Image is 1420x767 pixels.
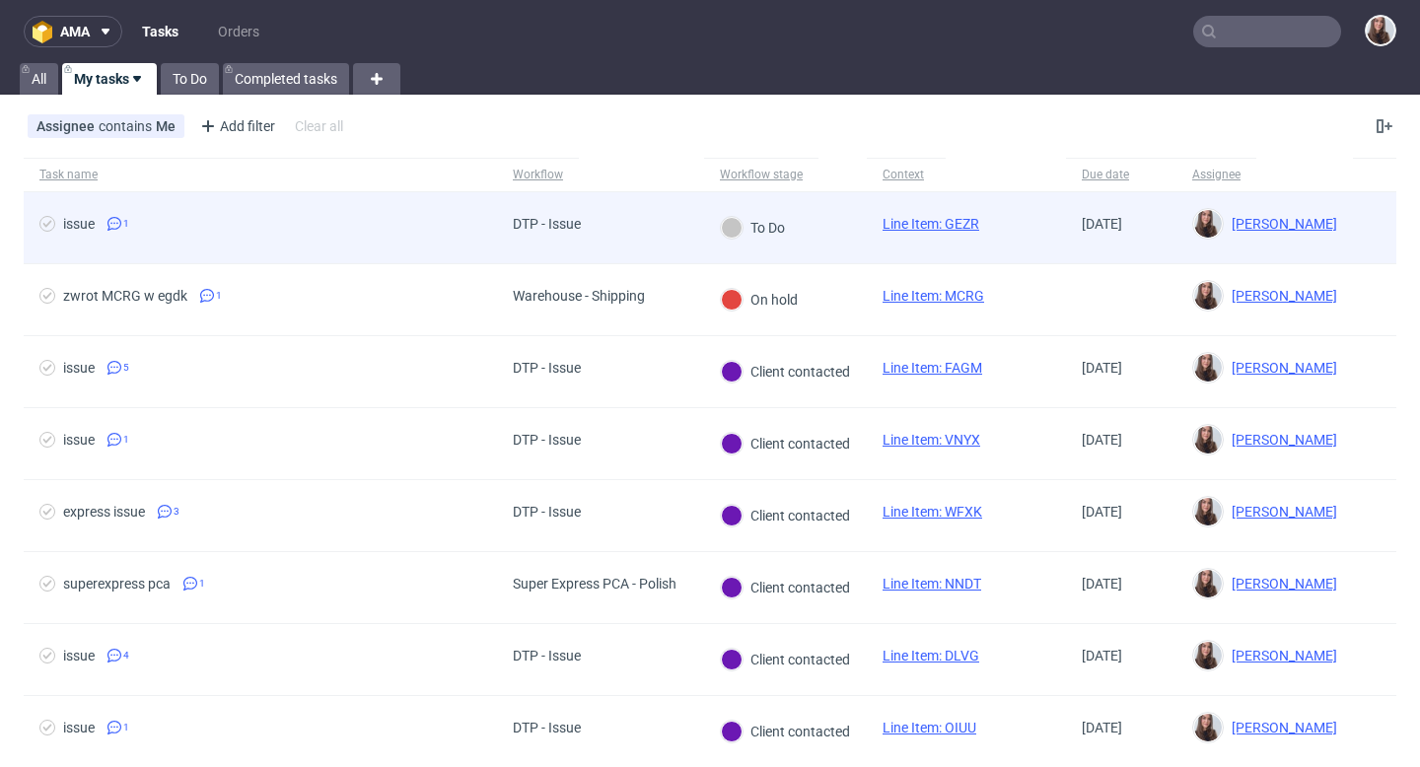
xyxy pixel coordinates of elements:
[1224,288,1337,304] span: [PERSON_NAME]
[883,360,982,376] a: Line Item: FAGM
[1082,432,1122,448] span: [DATE]
[24,16,122,47] button: ama
[161,63,219,95] a: To Do
[721,505,850,526] div: Client contacted
[174,504,179,520] span: 3
[62,63,157,95] a: My tasks
[513,648,581,663] div: DTP - Issue
[1082,360,1122,376] span: [DATE]
[216,288,222,304] span: 1
[513,216,581,232] div: DTP - Issue
[123,360,129,376] span: 5
[1367,17,1394,44] img: Sandra Beśka
[99,118,156,134] span: contains
[63,360,95,376] div: issue
[130,16,190,47] a: Tasks
[513,576,676,592] div: Super Express PCA - Polish
[513,288,645,304] div: Warehouse - Shipping
[39,167,481,183] span: Task name
[721,721,850,742] div: Client contacted
[1194,714,1222,741] img: Sandra Beśka
[1224,216,1337,232] span: [PERSON_NAME]
[883,167,930,182] div: Context
[883,504,982,520] a: Line Item: WFXK
[1224,648,1337,663] span: [PERSON_NAME]
[1082,648,1122,663] span: [DATE]
[63,648,95,663] div: issue
[721,577,850,598] div: Client contacted
[883,648,979,663] a: Line Item: DLVG
[1224,432,1337,448] span: [PERSON_NAME]
[513,167,563,182] div: Workflow
[156,118,176,134] div: Me
[123,432,129,448] span: 1
[1194,354,1222,382] img: Sandra Beśka
[1082,167,1161,183] span: Due date
[721,217,785,239] div: To Do
[206,16,271,47] a: Orders
[513,504,581,520] div: DTP - Issue
[123,720,129,735] span: 1
[513,432,581,448] div: DTP - Issue
[33,21,60,43] img: logo
[1194,498,1222,525] img: Sandra Beśka
[63,576,171,592] div: superexpress pca
[1224,720,1337,735] span: [PERSON_NAME]
[1224,576,1337,592] span: [PERSON_NAME]
[1192,167,1241,182] div: Assignee
[1224,360,1337,376] span: [PERSON_NAME]
[1194,426,1222,453] img: Sandra Beśka
[20,63,58,95] a: All
[1224,504,1337,520] span: [PERSON_NAME]
[1194,570,1222,597] img: Sandra Beśka
[721,433,850,454] div: Client contacted
[192,110,279,142] div: Add filter
[1082,504,1122,520] span: [DATE]
[1194,282,1222,310] img: Sandra Beśka
[721,289,798,311] div: On hold
[291,112,347,140] div: Clear all
[63,432,95,448] div: issue
[223,63,349,95] a: Completed tasks
[199,576,205,592] span: 1
[883,288,984,304] a: Line Item: MCRG
[63,504,145,520] div: express issue
[883,720,976,735] a: Line Item: OIUU
[513,720,581,735] div: DTP - Issue
[1082,576,1122,592] span: [DATE]
[1082,720,1122,735] span: [DATE]
[883,576,981,592] a: Line Item: NNDT
[883,216,979,232] a: Line Item: GEZR
[721,649,850,670] div: Client contacted
[63,720,95,735] div: issue
[883,432,980,448] a: Line Item: VNYX
[123,648,129,663] span: 4
[720,167,803,182] div: Workflow stage
[1194,642,1222,669] img: Sandra Beśka
[123,216,129,232] span: 1
[513,360,581,376] div: DTP - Issue
[1194,210,1222,238] img: Sandra Beśka
[721,361,850,383] div: Client contacted
[60,25,90,38] span: ama
[1082,216,1122,232] span: [DATE]
[63,216,95,232] div: issue
[36,118,99,134] span: Assignee
[63,288,187,304] div: zwrot MCRG w egdk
